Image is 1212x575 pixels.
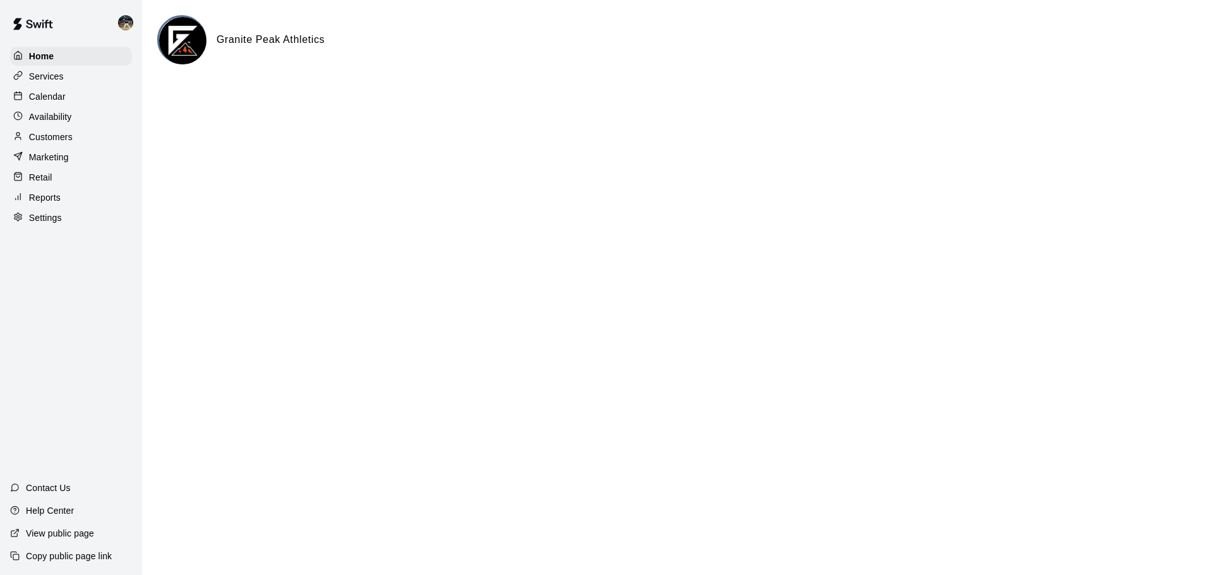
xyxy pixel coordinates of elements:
[10,127,132,146] a: Customers
[10,188,132,207] a: Reports
[116,10,142,35] div: Nolan Gilbert
[29,70,64,83] p: Services
[29,151,69,163] p: Marketing
[29,171,52,184] p: Retail
[29,90,66,103] p: Calendar
[10,148,132,167] a: Marketing
[10,67,132,86] a: Services
[29,50,54,62] p: Home
[29,110,72,123] p: Availability
[26,482,71,494] p: Contact Us
[26,504,74,517] p: Help Center
[10,208,132,227] a: Settings
[29,211,62,224] p: Settings
[10,107,132,126] a: Availability
[159,17,206,64] img: Granite Peak Athletics logo
[10,47,132,66] a: Home
[26,550,112,562] p: Copy public page link
[118,15,133,30] img: Nolan Gilbert
[217,32,325,48] h6: Granite Peak Athletics
[26,527,94,540] p: View public page
[10,168,132,187] a: Retail
[10,87,132,106] a: Calendar
[29,131,73,143] p: Customers
[29,191,61,204] p: Reports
